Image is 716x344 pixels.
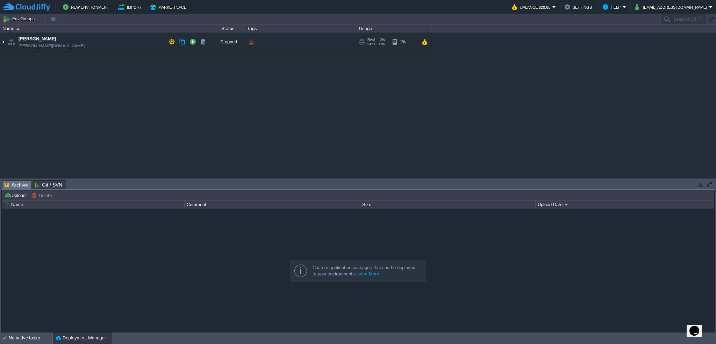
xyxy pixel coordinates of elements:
span: RAM [367,38,375,42]
div: Comment [185,201,360,209]
div: Name [9,201,184,209]
img: AMDAwAAAACH5BAEAAAAALAAAAAABAAEAAAICRAEAOw== [16,28,20,30]
button: Import [118,3,144,11]
div: Custom application packages that can be deployed to your environments. [313,265,420,277]
img: AMDAwAAAACH5BAEAAAAALAAAAAABAAEAAAICRAEAOw== [6,33,16,51]
button: Delete [32,192,54,198]
div: No active tasks [9,332,52,344]
div: Usage [357,24,431,33]
span: Archive [5,181,28,189]
button: Marketplace [150,3,188,11]
span: CPU [367,42,375,46]
a: [PERSON_NAME] [19,35,56,42]
img: CloudJiffy [2,3,50,12]
button: Settings [565,3,594,11]
div: Status [210,24,245,33]
span: 0% [378,38,385,42]
span: 0% [378,42,385,46]
div: Tags [245,24,357,33]
div: Upload Date [536,201,711,209]
button: Help [603,3,623,11]
div: 1% [393,33,415,51]
button: Balance $20.65 [512,3,552,11]
button: [EMAIL_ADDRESS][DOMAIN_NAME] [635,3,709,11]
button: New Environment [63,3,111,11]
button: Deployment Manager [56,335,106,342]
button: Env Groups [2,14,37,24]
span: Git / SVN [35,181,62,189]
a: Learn More [356,271,379,276]
a: [PERSON_NAME][DOMAIN_NAME] [19,42,85,49]
div: Name [1,24,210,33]
img: AMDAwAAAACH5BAEAAAAALAAAAAABAAEAAAICRAEAOw== [0,33,6,51]
div: Stopped [210,33,245,51]
iframe: chat widget [687,316,709,337]
div: Size [360,201,535,209]
button: Upload [5,192,28,198]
